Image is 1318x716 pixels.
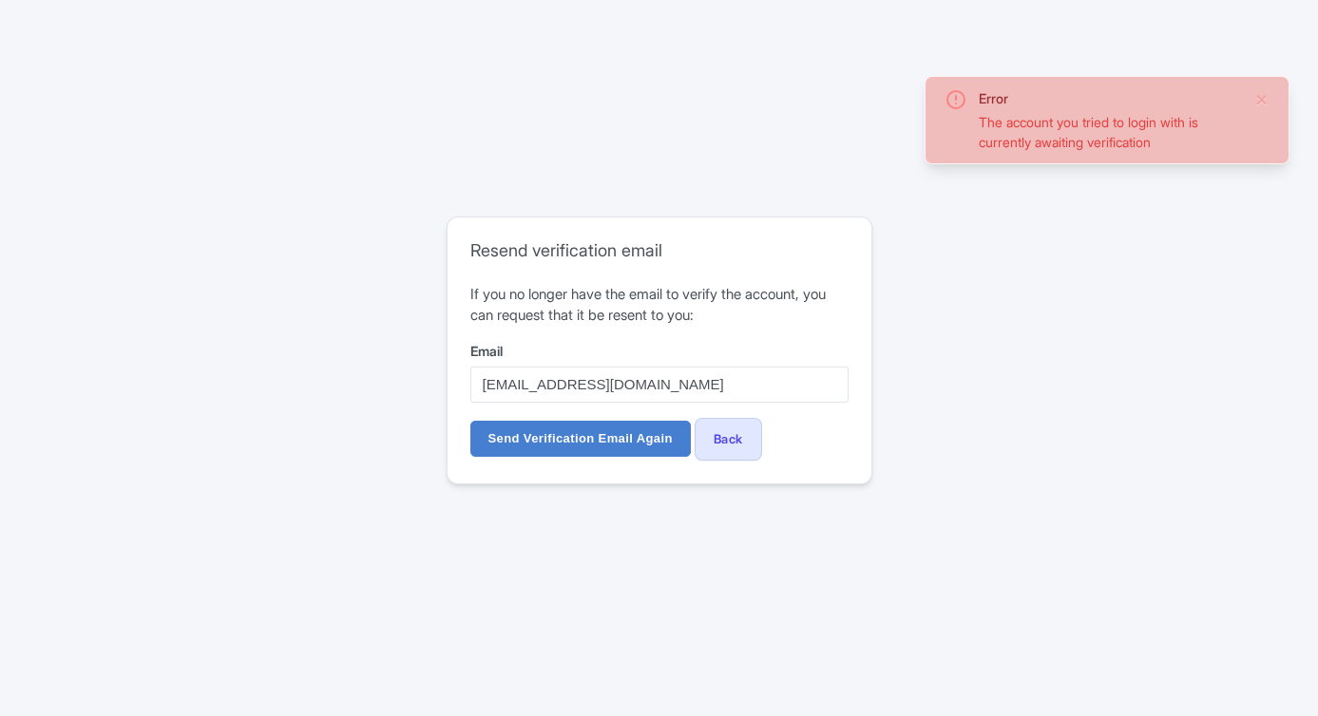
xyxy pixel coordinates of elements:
[470,421,691,457] input: Send Verification Email Again
[470,284,849,327] p: If you no longer have the email to verify the account, you can request that it be resent to you:
[1254,88,1270,111] button: Close
[979,112,1239,152] div: The account you tried to login with is currently awaiting verification
[979,88,1239,108] div: Error
[470,341,849,361] label: Email
[470,367,849,403] input: username@example.com
[470,240,849,261] h2: Resend verification email
[695,418,762,461] a: Back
